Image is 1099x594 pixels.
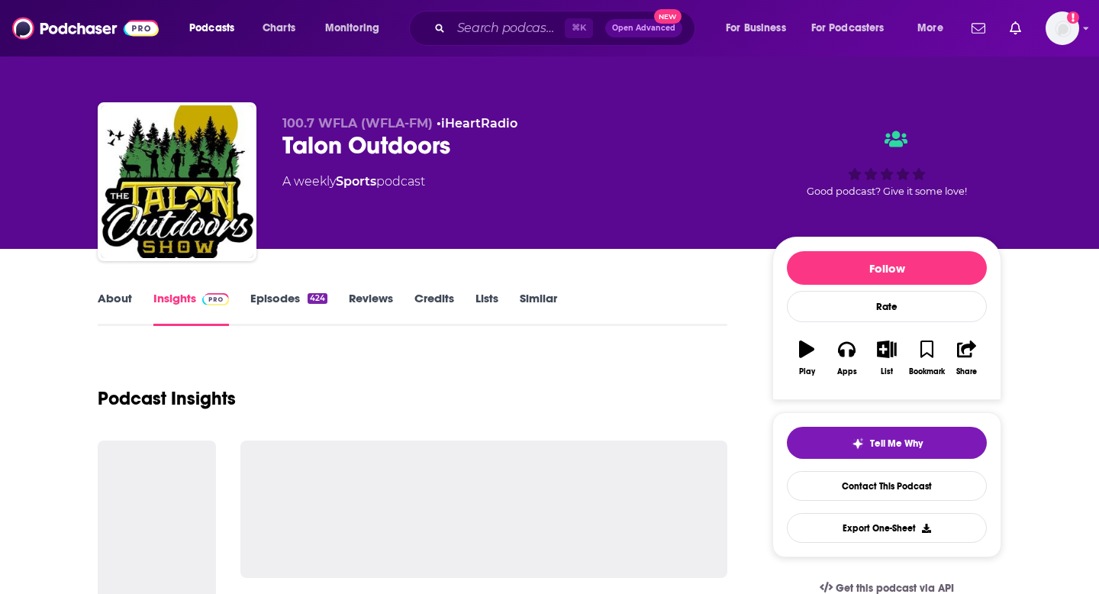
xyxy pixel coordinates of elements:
a: Reviews [349,291,393,326]
span: Good podcast? Give it some love! [807,186,967,197]
button: Export One-Sheet [787,513,987,543]
span: Podcasts [189,18,234,39]
span: ⌘ K [565,18,593,38]
button: Apps [827,331,866,386]
button: open menu [715,16,805,40]
button: open menu [179,16,254,40]
button: Play [787,331,827,386]
a: Similar [520,291,557,326]
span: For Podcasters [811,18,885,39]
span: New [654,9,682,24]
a: Charts [253,16,305,40]
div: Rate [787,291,987,322]
a: Sports [336,174,376,189]
span: Charts [263,18,295,39]
button: Follow [787,251,987,285]
a: iHeartRadio [441,116,517,131]
img: User Profile [1046,11,1079,45]
div: Bookmark [909,367,945,376]
a: Show notifications dropdown [965,15,991,41]
span: • [437,116,517,131]
div: 424 [308,293,327,304]
a: Show notifications dropdown [1004,15,1027,41]
button: Share [947,331,987,386]
a: Lists [475,291,498,326]
button: open menu [907,16,962,40]
a: InsightsPodchaser Pro [153,291,229,326]
div: Share [956,367,977,376]
span: More [917,18,943,39]
span: 100.7 WFLA (WFLA-FM) [282,116,433,131]
button: open menu [801,16,907,40]
button: Show profile menu [1046,11,1079,45]
span: Tell Me Why [870,437,923,450]
div: Search podcasts, credits, & more... [424,11,710,46]
button: tell me why sparkleTell Me Why [787,427,987,459]
button: List [867,331,907,386]
a: Contact This Podcast [787,471,987,501]
div: Apps [837,367,857,376]
h1: Podcast Insights [98,387,236,410]
span: Open Advanced [612,24,675,32]
span: Monitoring [325,18,379,39]
a: Episodes424 [250,291,327,326]
a: About [98,291,132,326]
img: tell me why sparkle [852,437,864,450]
button: Bookmark [907,331,946,386]
div: A weekly podcast [282,173,425,191]
img: Talon Outdoors [101,105,253,258]
span: For Business [726,18,786,39]
div: Play [799,367,815,376]
img: Podchaser - Follow, Share and Rate Podcasts [12,14,159,43]
svg: Add a profile image [1067,11,1079,24]
button: Open AdvancedNew [605,19,682,37]
input: Search podcasts, credits, & more... [451,16,565,40]
a: Credits [414,291,454,326]
span: Logged in as jhutchinson [1046,11,1079,45]
button: open menu [314,16,399,40]
img: Podchaser Pro [202,293,229,305]
div: Good podcast? Give it some love! [772,116,1001,211]
div: List [881,367,893,376]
